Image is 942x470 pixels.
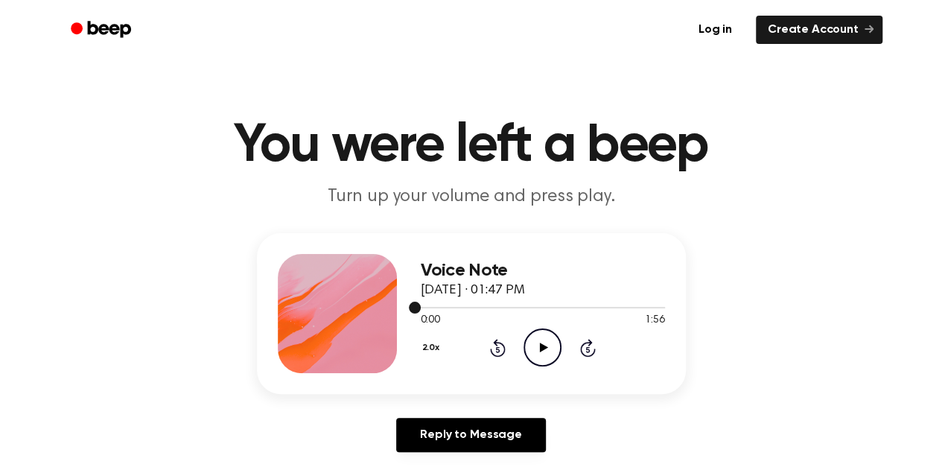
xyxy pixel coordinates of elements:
a: Reply to Message [396,418,545,452]
span: 0:00 [421,313,440,328]
a: Create Account [756,16,882,44]
span: 1:56 [645,313,664,328]
h3: Voice Note [421,261,665,281]
h1: You were left a beep [90,119,853,173]
p: Turn up your volume and press play. [185,185,757,209]
span: [DATE] · 01:47 PM [421,284,525,297]
a: Log in [684,13,747,47]
button: 2.0x [421,335,445,361]
a: Beep [60,16,144,45]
